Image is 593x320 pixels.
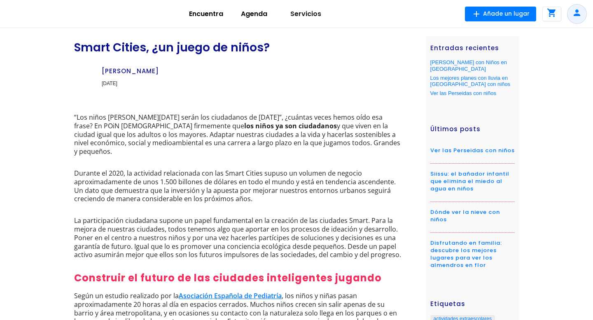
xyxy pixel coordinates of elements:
div: [DATE] [102,82,226,85]
strong: los niños ya son ciudadanos [244,121,337,130]
h4: Últimos posts [430,125,515,137]
a: Los mejores planes con lluvia en [GEOGRAPHIC_DATA] con niños [430,75,511,88]
i: person [572,8,582,18]
a: Dónde ver la nieve con niños [430,208,500,223]
img: POiN_logo [6,6,69,22]
p: “Los niños [PERSON_NAME][DATE] serán los ciudadanos de [DATE]”, ¿cuántas veces hemos oído esa fra... [74,113,402,162]
a: Ver las Perseidas con niños [430,146,515,154]
h4: Entradas recientes [430,44,515,56]
a: Asociación Española de Pediatría [179,291,282,300]
span: Añade un lugar [483,9,530,18]
i: add [472,9,481,19]
h4: Etiquetas [430,300,515,312]
a: [PERSON_NAME] con Niños en [GEOGRAPHIC_DATA] [430,59,507,72]
p: Durante el 2020, la actividad relacionada con las Smart Cities supuso un volumen de negocio aprox... [74,169,402,210]
p: Agenda [231,9,277,19]
button: Añade un lugar [465,7,536,21]
p: Encuentra [181,9,231,19]
strong: Construir el futuro de las ciudades inteligentes jugando [74,271,382,285]
a: Siissu: el bañador infantil que elimina el miedo al agua en niños [430,170,509,192]
div: Smart Cities, ¿un juego de niños? [74,40,362,55]
a: Ver las Perseidas con niños [430,90,496,96]
a: Disfrutando en familia: descubre los mejores lugares para ver los almendros en flor [430,239,502,269]
i: shopping_cart [547,8,557,18]
span: [PERSON_NAME] [102,67,159,75]
p: Servicios [277,9,335,19]
p: La participación ciudadana supone un papel fundamental en la creación de las ciudades Smart. Para... [74,216,402,266]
